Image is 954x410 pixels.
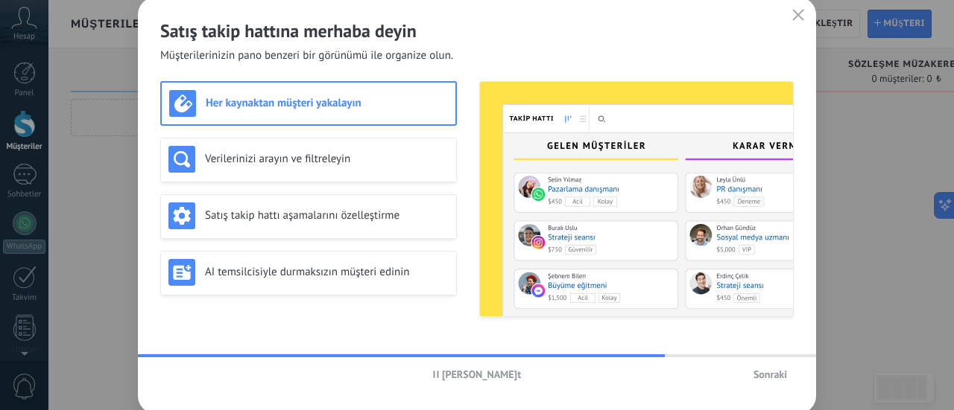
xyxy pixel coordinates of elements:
span: Sonraki [754,369,787,379]
h3: Her kaynaktan müşteri yakalayın [206,96,448,110]
span: Müşterilerinizin pano benzeri bir görünümü ile organize olun. [160,48,453,63]
h3: Verilerinizi arayın ve filtreleyin [205,152,449,166]
h2: Satış takip hattına merhaba deyin [160,19,794,42]
button: [PERSON_NAME]t [426,363,528,385]
button: Sonraki [747,363,794,385]
h3: Satış takip hattı aşamalarını özelleştirme [205,208,449,222]
span: [PERSON_NAME]t [442,369,521,379]
h3: AI temsilcisiyle durmaksızın müşteri edinin [205,265,449,279]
